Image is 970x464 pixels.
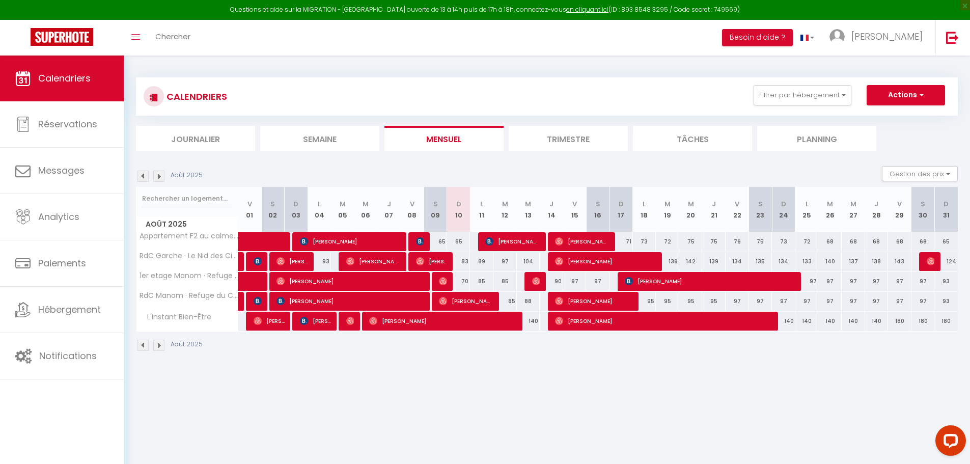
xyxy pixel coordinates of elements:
[138,272,240,280] span: 1er etage Manom · Refuge [GEOGRAPHIC_DATA] avec Terrasse
[276,271,425,291] span: [PERSON_NAME]
[502,199,508,209] abbr: M
[354,187,377,232] th: 06
[517,292,540,311] div: 88
[934,187,958,232] th: 31
[609,232,633,251] div: 71
[138,312,214,323] span: L'instant Bien-Être
[818,312,842,331] div: 140
[439,291,493,311] span: [PERSON_NAME]
[781,199,786,209] abbr: D
[276,291,425,311] span: [PERSON_NAME]
[401,187,424,232] th: 08
[772,252,795,271] div: 134
[38,257,86,269] span: Paiements
[874,199,878,209] abbr: J
[424,187,447,232] th: 09
[633,126,752,151] li: Tâches
[493,252,517,271] div: 97
[851,30,923,43] span: [PERSON_NAME]
[555,252,656,271] span: [PERSON_NAME]
[416,232,424,251] span: [PERSON_NAME]
[772,232,795,251] div: 73
[842,252,865,271] div: 137
[888,272,911,291] div: 97
[416,252,447,271] span: [PERSON_NAME]
[829,29,845,44] img: ...
[702,292,726,311] div: 95
[424,232,447,251] div: 65
[155,31,190,42] span: Chercher
[293,199,298,209] abbr: D
[911,312,935,331] div: 180
[934,272,958,291] div: 93
[247,199,252,209] abbr: V
[377,187,401,232] th: 07
[735,199,739,209] abbr: V
[38,118,97,130] span: Réservations
[656,252,679,271] div: 138
[795,232,819,251] div: 72
[679,252,703,271] div: 142
[39,349,97,362] span: Notifications
[38,164,85,177] span: Messages
[308,187,331,232] th: 04
[842,292,865,311] div: 97
[285,187,308,232] th: 03
[865,232,889,251] div: 68
[702,187,726,232] th: 21
[563,187,587,232] th: 15
[757,126,876,151] li: Planning
[702,232,726,251] div: 75
[679,232,703,251] div: 75
[911,292,935,311] div: 97
[447,232,470,251] div: 65
[509,126,628,151] li: Trimestre
[586,187,609,232] th: 16
[470,187,493,232] th: 11
[927,252,934,271] span: [PERSON_NAME]
[842,232,865,251] div: 68
[679,187,703,232] th: 20
[867,85,945,105] button: Actions
[927,421,970,464] iframe: LiveChat chat widget
[921,199,925,209] abbr: S
[726,252,749,271] div: 134
[555,232,609,251] span: [PERSON_NAME]
[806,199,809,209] abbr: L
[517,312,540,331] div: 140
[726,292,749,311] div: 97
[142,189,232,208] input: Rechercher un logement...
[865,292,889,311] div: 97
[261,187,285,232] th: 02
[702,252,726,271] div: 139
[363,199,369,209] abbr: M
[749,232,772,251] div: 75
[911,187,935,232] th: 30
[596,199,600,209] abbr: S
[934,252,958,271] div: 124
[485,232,540,251] span: [PERSON_NAME]
[532,271,540,291] span: [PERSON_NAME]
[525,199,531,209] abbr: M
[38,303,101,316] span: Hébergement
[447,272,470,291] div: 70
[712,199,716,209] abbr: J
[772,187,795,232] th: 24
[934,312,958,331] div: 180
[656,187,679,232] th: 19
[254,252,261,271] span: [PERSON_NAME]
[944,199,949,209] abbr: D
[387,199,391,209] abbr: J
[888,292,911,311] div: 97
[138,292,240,299] span: RdC Manom · Refuge du Château-Contemporain du rez + extérieur
[254,311,285,331] span: [PERSON_NAME]
[818,272,842,291] div: 97
[633,187,656,232] th: 18
[850,199,856,209] abbr: M
[882,166,958,181] button: Gestion des prix
[254,291,261,311] span: [PERSON_NAME]
[934,292,958,311] div: 93
[888,312,911,331] div: 180
[493,187,517,232] th: 12
[456,199,461,209] abbr: D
